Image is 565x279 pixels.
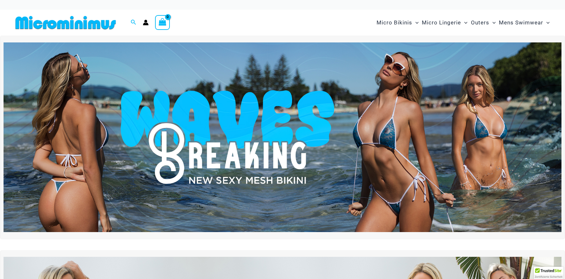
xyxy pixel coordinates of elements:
[489,14,496,31] span: Menu Toggle
[377,14,412,31] span: Micro Bikinis
[143,20,149,25] a: Account icon link
[13,15,118,30] img: MM SHOP LOGO FLAT
[420,13,469,32] a: Micro LingerieMenu ToggleMenu Toggle
[471,14,489,31] span: Outers
[461,14,467,31] span: Menu Toggle
[375,13,420,32] a: Micro BikinisMenu ToggleMenu Toggle
[497,13,551,32] a: Mens SwimwearMenu ToggleMenu Toggle
[155,15,170,30] a: View Shopping Cart, empty
[412,14,419,31] span: Menu Toggle
[131,19,136,27] a: Search icon link
[499,14,543,31] span: Mens Swimwear
[469,13,497,32] a: OutersMenu ToggleMenu Toggle
[422,14,461,31] span: Micro Lingerie
[543,14,550,31] span: Menu Toggle
[534,267,563,279] div: TrustedSite Certified
[374,12,552,33] nav: Site Navigation
[4,42,561,232] img: Waves Breaking Ocean Bikini Pack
